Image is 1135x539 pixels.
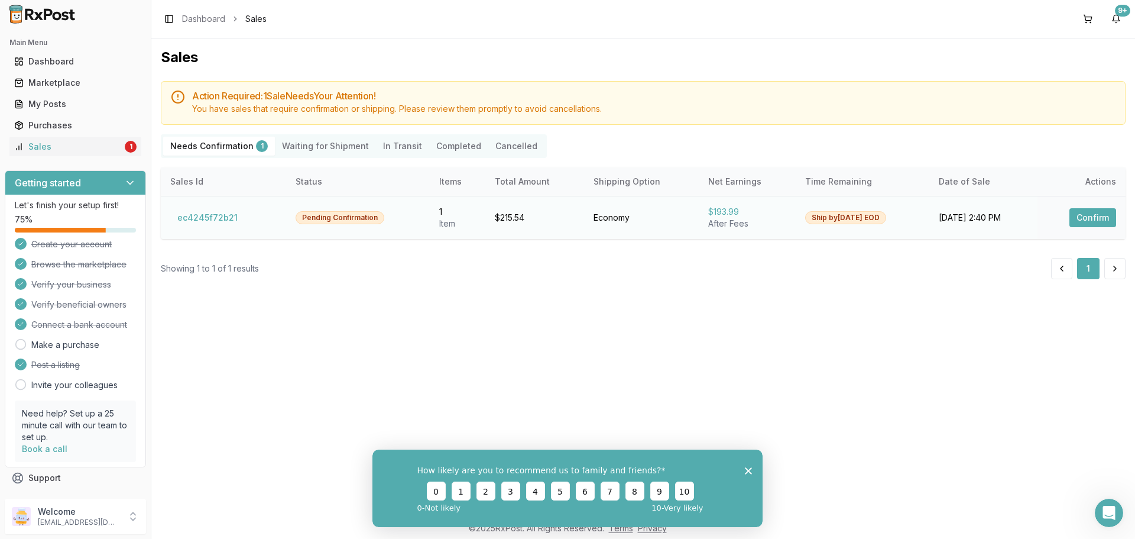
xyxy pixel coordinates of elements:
button: Needs Confirmation [163,137,275,156]
p: Need help? Set up a 25 minute call with our team to set up. [22,408,129,443]
button: Feedback [5,489,146,510]
span: Post a listing [31,359,80,371]
button: Support [5,467,146,489]
button: Completed [429,137,488,156]
div: $193.99 [708,206,786,218]
h2: Main Menu [9,38,141,47]
div: Dashboard [14,56,137,67]
div: Pending Confirmation [296,211,384,224]
div: $215.54 [495,212,575,224]
span: Sales [245,13,267,25]
button: ec4245f72b21 [170,208,245,227]
div: Purchases [14,120,137,131]
button: 1 [1077,258,1100,279]
button: Cancelled [488,137,544,156]
div: Item [439,218,476,230]
div: Sales [14,141,122,153]
button: Waiting for Shipment [275,137,376,156]
a: My Posts [9,93,141,115]
div: 1 [439,206,476,218]
p: Let's finish your setup first! [15,199,136,211]
a: Dashboard [9,51,141,72]
button: Purchases [5,116,146,135]
div: 1 [256,140,268,152]
button: My Posts [5,95,146,114]
th: Sales Id [161,167,286,196]
a: Purchases [9,115,141,136]
th: Shipping Option [584,167,699,196]
button: Sales1 [5,137,146,156]
h3: Getting started [15,176,81,190]
h1: Sales [161,48,1126,67]
span: Verify beneficial owners [31,299,127,311]
button: Dashboard [5,52,146,71]
th: Actions [1037,167,1126,196]
iframe: Survey from RxPost [372,450,763,527]
div: After Fees [708,218,786,230]
th: Total Amount [485,167,584,196]
div: 9+ [1115,5,1130,17]
a: Terms [609,523,633,533]
a: Dashboard [182,13,225,25]
a: Invite your colleagues [31,379,118,391]
div: My Posts [14,98,137,110]
div: Showing 1 to 1 of 1 results [161,263,259,275]
span: Browse the marketplace [31,259,127,270]
th: Time Remaining [796,167,929,196]
a: Make a purchase [31,339,99,351]
span: Connect a bank account [31,319,127,331]
div: Economy [594,212,689,224]
img: User avatar [12,507,31,526]
div: You have sales that require confirmation or shipping. Please review them promptly to avoid cancel... [192,103,1115,115]
span: Feedback [28,493,69,505]
div: Marketplace [14,77,137,89]
div: [DATE] 2:40 PM [939,212,1028,224]
img: RxPost Logo [5,5,80,24]
span: 75 % [15,214,33,225]
th: Date of Sale [929,167,1037,196]
nav: breadcrumb [182,13,267,25]
a: Marketplace [9,72,141,93]
h5: Action Required: 1 Sale Need s Your Attention! [192,91,1115,101]
div: 1 [125,141,137,153]
a: Sales1 [9,136,141,157]
th: Net Earnings [699,167,795,196]
button: In Transit [376,137,429,156]
p: Welcome [38,506,120,518]
span: Create your account [31,238,112,250]
iframe: Intercom live chat [1095,499,1123,527]
a: Book a call [22,444,67,454]
div: Ship by [DATE] EOD [805,211,886,224]
th: Status [286,167,430,196]
button: Confirm [1069,208,1116,227]
span: Verify your business [31,279,111,291]
th: Items [430,167,485,196]
button: Marketplace [5,73,146,92]
p: [EMAIL_ADDRESS][DOMAIN_NAME] [38,518,120,527]
a: Privacy [638,523,667,533]
button: 9+ [1107,9,1126,28]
